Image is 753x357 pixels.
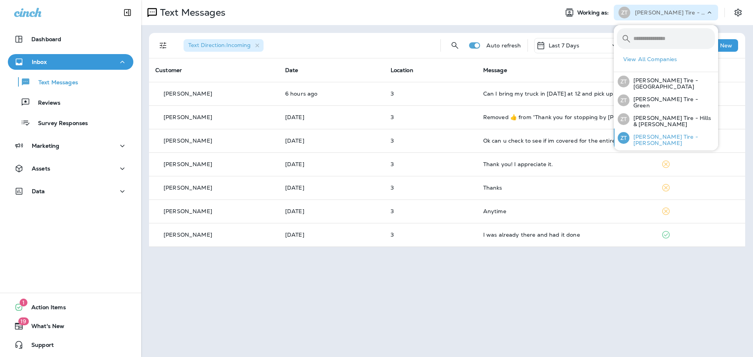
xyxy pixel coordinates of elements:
p: [PERSON_NAME] [164,161,212,167]
span: 3 [391,231,394,238]
p: [PERSON_NAME] Tire - [GEOGRAPHIC_DATA] [635,9,706,16]
div: ZT [618,132,629,144]
span: 3 [391,161,394,168]
p: Survey Responses [30,120,88,127]
p: New [720,42,732,49]
p: [PERSON_NAME] Tire - [PERSON_NAME] [629,134,715,146]
span: Working as: [577,9,611,16]
button: Search Messages [447,38,463,53]
p: Inbox [32,59,47,65]
span: Support [24,342,54,351]
div: Removed ‌👍‌ from “ Thank you for stopping by Ziegler Tire - Canton Centre Mall! Please leave us a... [483,114,649,120]
p: Sep 4, 2025 01:22 PM [285,114,378,120]
p: Text Messages [157,7,226,18]
div: Ok can u check to see if im covered for the entire year i had it done back in April [483,138,649,144]
p: Reviews [30,100,60,107]
div: ZT [618,113,629,125]
button: 19What's New [8,318,133,334]
div: Thank you! I appreciate it. [483,161,649,167]
button: ZT[PERSON_NAME] Tire - [GEOGRAPHIC_DATA] [614,72,718,91]
p: Marketing [32,143,59,149]
button: Inbox [8,54,133,70]
p: Data [32,188,45,194]
button: ZT[PERSON_NAME] Tire - Green [614,91,718,110]
span: 3 [391,184,394,191]
span: Customer [155,67,182,74]
div: Can I bring my truck in today at 12 and pick up before 4pm? [483,91,649,97]
div: ZT [618,94,629,106]
p: [PERSON_NAME] [164,138,212,144]
p: Sep 5, 2025 10:19 AM [285,91,378,97]
div: ZT [618,76,629,87]
span: 3 [391,137,394,144]
p: [PERSON_NAME] [164,185,212,191]
p: Last 7 Days [549,42,580,49]
span: 3 [391,114,394,121]
button: Settings [731,5,745,20]
p: [PERSON_NAME] Tire - [GEOGRAPHIC_DATA] [629,77,715,90]
button: ZT[PERSON_NAME] Tire - Hills & [PERSON_NAME] [614,110,718,129]
div: Thanks [483,185,649,191]
p: [PERSON_NAME] [164,232,212,238]
p: Sep 2, 2025 08:02 AM [285,185,378,191]
p: Aug 29, 2025 10:15 AM [285,232,378,238]
button: Collapse Sidebar [116,5,138,20]
button: Dashboard [8,31,133,47]
span: 19 [18,317,29,325]
p: Assets [32,165,50,172]
button: Filters [155,38,171,53]
div: I was already there and had it done [483,232,649,238]
p: [PERSON_NAME] [164,208,212,214]
span: Location [391,67,413,74]
span: What's New [24,323,64,332]
span: Action Items [24,304,66,314]
p: Dashboard [31,36,61,42]
p: Sep 1, 2025 11:20 AM [285,208,378,214]
button: 1Action Items [8,299,133,315]
span: 3 [391,208,394,215]
button: ZT[PERSON_NAME] Tire - [PERSON_NAME] [614,129,718,147]
div: Text Direction:Incoming [184,39,264,52]
button: Reviews [8,94,133,111]
span: Message [483,67,507,74]
span: Date [285,67,298,74]
button: Text Messages [8,74,133,90]
button: Marketing [8,138,133,154]
span: 3 [391,90,394,97]
p: [PERSON_NAME] [164,91,212,97]
p: [PERSON_NAME] Tire - Green [629,96,715,109]
div: ZT [618,7,630,18]
p: [PERSON_NAME] Tire - Hills & [PERSON_NAME] [629,115,715,127]
p: Sep 2, 2025 08:09 AM [285,161,378,167]
button: Assets [8,161,133,176]
button: View All Companies [620,53,718,65]
button: Data [8,183,133,199]
button: Survey Responses [8,114,133,131]
p: Text Messages [31,79,78,87]
p: [PERSON_NAME] [164,114,212,120]
div: Anytime [483,208,649,214]
p: Sep 3, 2025 05:04 PM [285,138,378,144]
span: 1 [20,299,27,306]
button: Support [8,337,133,353]
p: Auto refresh [486,42,521,49]
span: Text Direction : Incoming [188,42,251,49]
